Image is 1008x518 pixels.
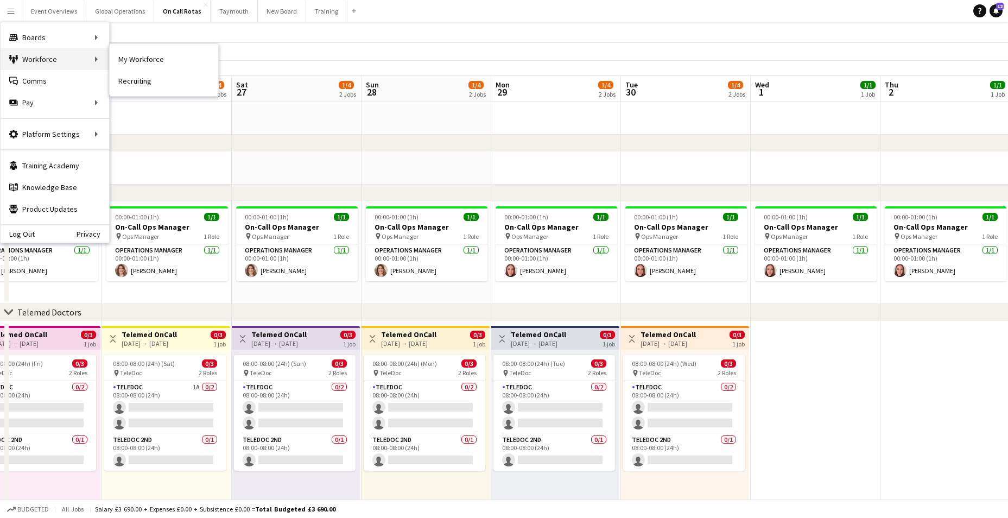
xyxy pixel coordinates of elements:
[723,213,738,221] span: 1/1
[504,213,548,221] span: 00:00-01:00 (1h)
[473,339,485,348] div: 1 job
[381,339,436,348] div: [DATE] → [DATE]
[122,339,177,348] div: [DATE] → [DATE]
[470,331,485,339] span: 0/3
[493,355,615,471] app-job-card: 08:00-08:00 (24h) (Tue)0/3 TeleDoc2 RolesTeleDoc0/208:00-08:00 (24h) TeleDoc 2nd0/108:00-08:00 (24h)
[236,80,248,90] span: Sat
[72,359,87,368] span: 0/3
[996,3,1004,10] span: 12
[625,244,747,281] app-card-role: Operations Manager1/100:00-01:00 (1h)[PERSON_NAME]
[84,339,96,348] div: 1 job
[721,359,736,368] span: 0/3
[366,222,487,232] h3: On-Call Ops Manager
[982,213,998,221] span: 1/1
[255,505,335,513] span: Total Budgeted £3 690.00
[364,86,379,98] span: 28
[104,355,226,471] app-job-card: 08:00-08:00 (24h) (Sat)0/3 TeleDoc2 RolesTeleDoc1A0/208:00-08:00 (24h) TeleDoc 2nd0/108:00-08:00 ...
[250,369,272,377] span: TeleDoc
[236,222,358,232] h3: On-Call Ops Manager
[494,86,510,98] span: 29
[464,213,479,221] span: 1/1
[625,80,638,90] span: Tue
[381,330,436,339] h3: Telemed OnCall
[375,213,419,221] span: 00:00-01:00 (1h)
[340,331,356,339] span: 0/3
[379,369,402,377] span: TeleDoc
[603,339,615,348] div: 1 job
[22,1,86,22] button: Event Overviews
[251,330,307,339] h3: Telemed OnCall
[104,381,226,434] app-card-role: TeleDoc1A0/208:00-08:00 (24h)
[211,1,258,22] button: Taymouth
[591,359,606,368] span: 0/3
[771,232,808,241] span: Ops Manager
[86,1,154,22] button: Global Operations
[632,359,696,368] span: 08:00-08:00 (24h) (Wed)
[106,206,228,281] app-job-card: 00:00-01:00 (1h)1/1On-Call Ops Manager Ops Manager1 RoleOperations Manager1/100:00-01:00 (1h)[PER...
[511,339,566,348] div: [DATE] → [DATE]
[718,369,736,377] span: 2 Roles
[120,369,142,377] span: TeleDoc
[755,80,769,90] span: Wed
[334,213,349,221] span: 1/1
[861,90,875,98] div: 1 Job
[722,232,738,241] span: 1 Role
[860,81,876,89] span: 1/1
[199,369,217,377] span: 2 Roles
[1,48,109,70] div: Workforce
[258,1,306,22] button: New Board
[625,206,747,281] app-job-card: 00:00-01:00 (1h)1/1On-Call Ops Manager Ops Manager1 RoleOperations Manager1/100:00-01:00 (1h)[PER...
[641,330,696,339] h3: Telemed OnCall
[496,206,617,281] app-job-card: 00:00-01:00 (1h)1/1On-Call Ops Manager Ops Manager1 RoleOperations Manager1/100:00-01:00 (1h)[PER...
[364,355,485,471] app-job-card: 08:00-08:00 (24h) (Mon)0/3 TeleDoc2 RolesTeleDoc0/208:00-08:00 (24h) TeleDoc 2nd0/108:00-08:00 (24h)
[593,232,608,241] span: 1 Role
[852,232,868,241] span: 1 Role
[469,90,486,98] div: 2 Jobs
[885,206,1006,281] app-job-card: 00:00-01:00 (1h)1/1On-Call Ops Manager Ops Manager1 RoleOperations Manager1/100:00-01:00 (1h)[PER...
[364,434,485,471] app-card-role: TeleDoc 2nd0/108:00-08:00 (24h)
[496,244,617,281] app-card-role: Operations Manager1/100:00-01:00 (1h)[PERSON_NAME]
[599,90,616,98] div: 2 Jobs
[1,155,109,176] a: Training Academy
[623,355,745,471] app-job-card: 08:00-08:00 (24h) (Wed)0/3 TeleDoc2 RolesTeleDoc0/208:00-08:00 (24h) TeleDoc 2nd0/108:00-08:00 (24h)
[982,232,998,241] span: 1 Role
[623,381,745,434] app-card-role: TeleDoc0/208:00-08:00 (24h)
[69,369,87,377] span: 2 Roles
[1,70,109,92] a: Comms
[251,339,307,348] div: [DATE] → [DATE]
[511,330,566,339] h3: Telemed OnCall
[753,86,769,98] span: 1
[496,222,617,232] h3: On-Call Ops Manager
[202,359,217,368] span: 0/3
[382,232,419,241] span: Ops Manager
[234,355,356,471] app-job-card: 08:00-08:00 (24h) (Sun)0/3 TeleDoc2 RolesTeleDoc0/208:00-08:00 (24h) TeleDoc 2nd0/108:00-08:00 (24h)
[106,244,228,281] app-card-role: Operations Manager1/100:00-01:00 (1h)[PERSON_NAME]
[625,222,747,232] h3: On-Call Ops Manager
[728,81,743,89] span: 1/4
[110,70,218,92] a: Recruiting
[728,90,745,98] div: 2 Jobs
[243,359,306,368] span: 08:00-08:00 (24h) (Sun)
[81,331,96,339] span: 0/3
[883,86,898,98] span: 2
[588,369,606,377] span: 2 Roles
[333,232,349,241] span: 1 Role
[1,230,35,238] a: Log Out
[1,92,109,113] div: Pay
[502,359,565,368] span: 08:00-08:00 (24h) (Tue)
[755,206,877,281] app-job-card: 00:00-01:00 (1h)1/1On-Call Ops Manager Ops Manager1 RoleOperations Manager1/100:00-01:00 (1h)[PER...
[77,230,109,238] a: Privacy
[598,81,613,89] span: 1/4
[885,222,1006,232] h3: On-Call Ops Manager
[328,369,347,377] span: 2 Roles
[122,330,177,339] h3: Telemed OnCall
[60,505,86,513] span: All jobs
[234,434,356,471] app-card-role: TeleDoc 2nd0/108:00-08:00 (24h)
[113,359,175,368] span: 08:00-08:00 (24h) (Sat)
[95,505,335,513] div: Salary £3 690.00 + Expenses £0.00 + Subsistence £0.00 =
